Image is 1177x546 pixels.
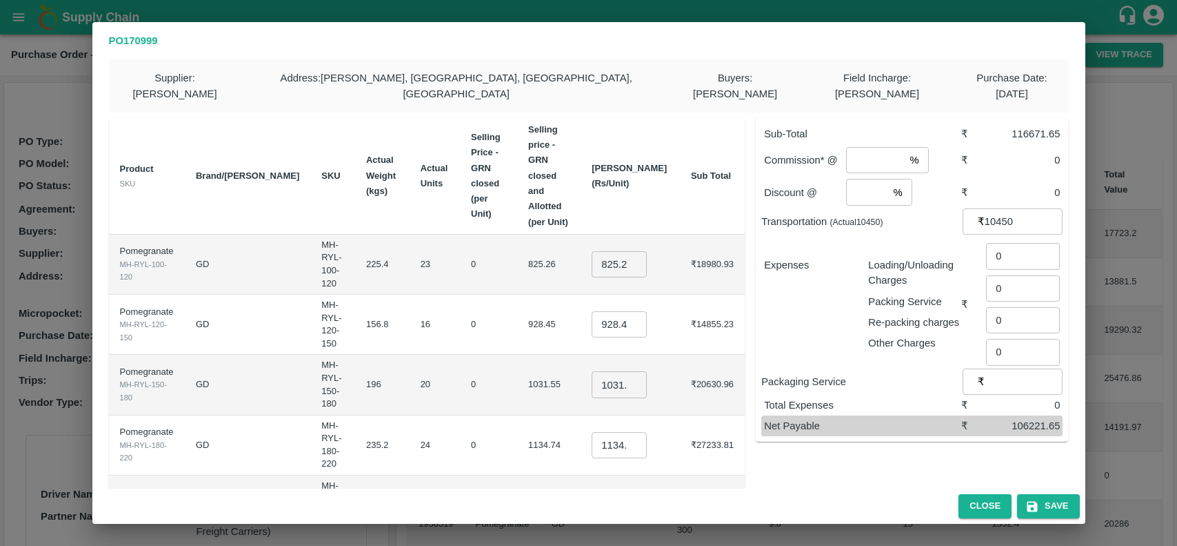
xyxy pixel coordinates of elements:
[460,295,517,355] td: 0
[764,153,846,168] p: Commission* @
[868,294,961,309] p: Packing Service
[986,418,1060,433] div: 106221.65
[120,164,154,174] b: Product
[961,398,986,413] div: ₹
[592,163,667,188] b: [PERSON_NAME] (Rs/Unit)
[310,295,355,355] td: MH-RYL-120-150
[961,418,986,433] div: ₹
[680,235,745,295] td: ₹18980.93
[592,432,647,458] input: 0
[355,235,410,295] td: 225.4
[680,355,745,415] td: ₹20630.96
[185,235,310,295] td: GD
[310,416,355,476] td: MH-RYL-180-220
[986,126,1060,142] div: 116671.65
[517,416,581,476] td: 1134.74
[961,297,986,312] div: ₹
[961,126,986,142] div: ₹
[120,318,174,344] div: MH-RYL-120-150
[120,439,174,465] div: MH-RYL-180-220
[680,295,745,355] td: ₹14855.23
[366,155,396,196] b: Actual Weight (kgs)
[986,398,1060,413] div: 0
[680,476,745,536] td: ₹14855.23
[355,476,410,536] td: 117.6
[517,476,581,536] td: 1237.94
[109,295,185,355] td: Pomegranate
[764,418,961,433] p: Net Payable
[460,235,517,295] td: 0
[592,251,647,277] input: 0
[410,355,460,415] td: 20
[691,170,731,181] b: Sub Total
[961,185,986,200] div: ₹
[109,35,158,46] b: PO 170999
[764,257,857,273] p: Expenses
[798,59,955,113] div: Field Incharge : [PERSON_NAME]
[1017,494,1079,518] button: Save
[196,170,299,181] b: Brand/[PERSON_NAME]
[460,355,517,415] td: 0
[321,170,340,181] b: SKU
[517,295,581,355] td: 928.45
[986,153,1060,168] div: 0
[986,185,1060,200] div: 0
[109,355,185,415] td: Pomegranate
[185,355,310,415] td: GD
[410,295,460,355] td: 16
[528,124,568,227] b: Selling price - GRN closed and Allotted (per Unit)
[410,235,460,295] td: 23
[672,59,799,113] div: Buyers : [PERSON_NAME]
[868,335,961,351] p: Other Charges
[958,494,1012,518] button: Close
[592,311,647,338] input: 0
[120,378,174,404] div: MH-RYL-150-180
[961,153,986,168] div: ₹
[185,416,310,476] td: GD
[355,416,410,476] td: 235.2
[109,416,185,476] td: Pomegranate
[764,126,961,142] p: Sub-Total
[978,374,985,389] p: ₹
[894,185,903,200] p: %
[109,235,185,295] td: Pomegranate
[241,59,671,113] div: Address : [PERSON_NAME], [GEOGRAPHIC_DATA], [GEOGRAPHIC_DATA], [GEOGRAPHIC_DATA]
[410,416,460,476] td: 24
[978,214,985,229] p: ₹
[120,177,174,190] div: SKU
[355,355,410,415] td: 196
[909,153,918,168] p: %
[109,476,185,536] td: Pomegranate
[185,476,310,536] td: GD
[517,235,581,295] td: 825.26
[471,132,501,219] b: Selling Price - GRN closed (per Unit)
[185,295,310,355] td: GD
[764,398,961,413] p: Total Expenses
[310,355,355,415] td: MH-RYL-150-180
[120,258,174,284] div: MH-RYL-100-120
[410,476,460,536] td: 12
[310,235,355,295] td: MH-RYL-100-120
[680,416,745,476] td: ₹27233.81
[592,371,647,398] input: 0
[517,355,581,415] td: 1031.55
[956,59,1069,113] div: Purchase Date : [DATE]
[355,295,410,355] td: 156.8
[310,476,355,536] td: MH-RYL-220-250
[868,315,961,330] p: Re-packing charges
[761,374,963,389] p: Packaging Service
[761,214,963,229] p: Transportation
[109,59,241,113] div: Supplier : [PERSON_NAME]
[764,185,846,200] p: Discount @
[460,416,517,476] td: 0
[460,476,517,536] td: 0
[829,217,883,227] small: (Actual 10450 )
[421,163,448,188] b: Actual Units
[868,257,961,289] p: Loading/Unloading Charges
